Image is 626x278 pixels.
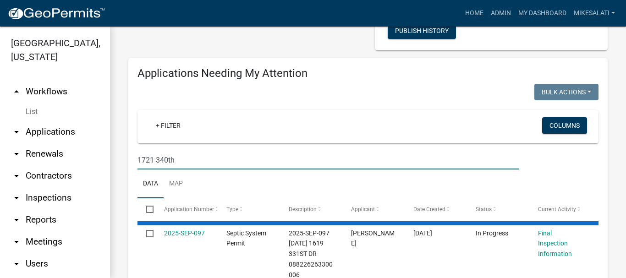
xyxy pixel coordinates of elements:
[164,229,205,237] a: 2025-SEP-097
[280,198,342,220] datatable-header-cell: Description
[342,198,405,220] datatable-header-cell: Applicant
[461,5,487,22] a: Home
[515,5,570,22] a: My Dashboard
[538,229,572,258] a: Final Inspection Information
[351,206,375,213] span: Applicant
[487,5,515,22] a: Admin
[137,151,519,169] input: Search for applications
[538,206,576,213] span: Current Activity
[137,198,155,220] datatable-header-cell: Select
[11,214,22,225] i: arrow_drop_down
[164,206,214,213] span: Application Number
[226,229,266,247] span: Septic System Permit
[542,117,587,134] button: Columns
[155,198,217,220] datatable-header-cell: Application Number
[405,198,467,220] datatable-header-cell: Date Created
[137,67,599,80] h4: Applications Needing My Attention
[529,198,592,220] datatable-header-cell: Current Activity
[476,206,492,213] span: Status
[164,169,188,199] a: Map
[226,206,238,213] span: Type
[570,5,619,22] a: MikeSalati
[11,236,22,247] i: arrow_drop_down
[534,84,599,100] button: Bulk Actions
[388,22,456,39] button: Publish History
[11,170,22,181] i: arrow_drop_down
[11,148,22,159] i: arrow_drop_down
[351,229,395,247] span: Tonya Smith
[413,229,432,237] span: 09/23/2025
[11,86,22,97] i: arrow_drop_up
[11,126,22,137] i: arrow_drop_down
[413,206,445,213] span: Date Created
[148,117,188,134] a: + Filter
[388,28,456,35] wm-modal-confirm: Workflow Publish History
[11,192,22,203] i: arrow_drop_down
[137,169,164,199] a: Data
[476,229,508,237] span: In Progress
[217,198,280,220] datatable-header-cell: Type
[289,206,317,213] span: Description
[11,258,22,269] i: arrow_drop_down
[467,198,529,220] datatable-header-cell: Status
